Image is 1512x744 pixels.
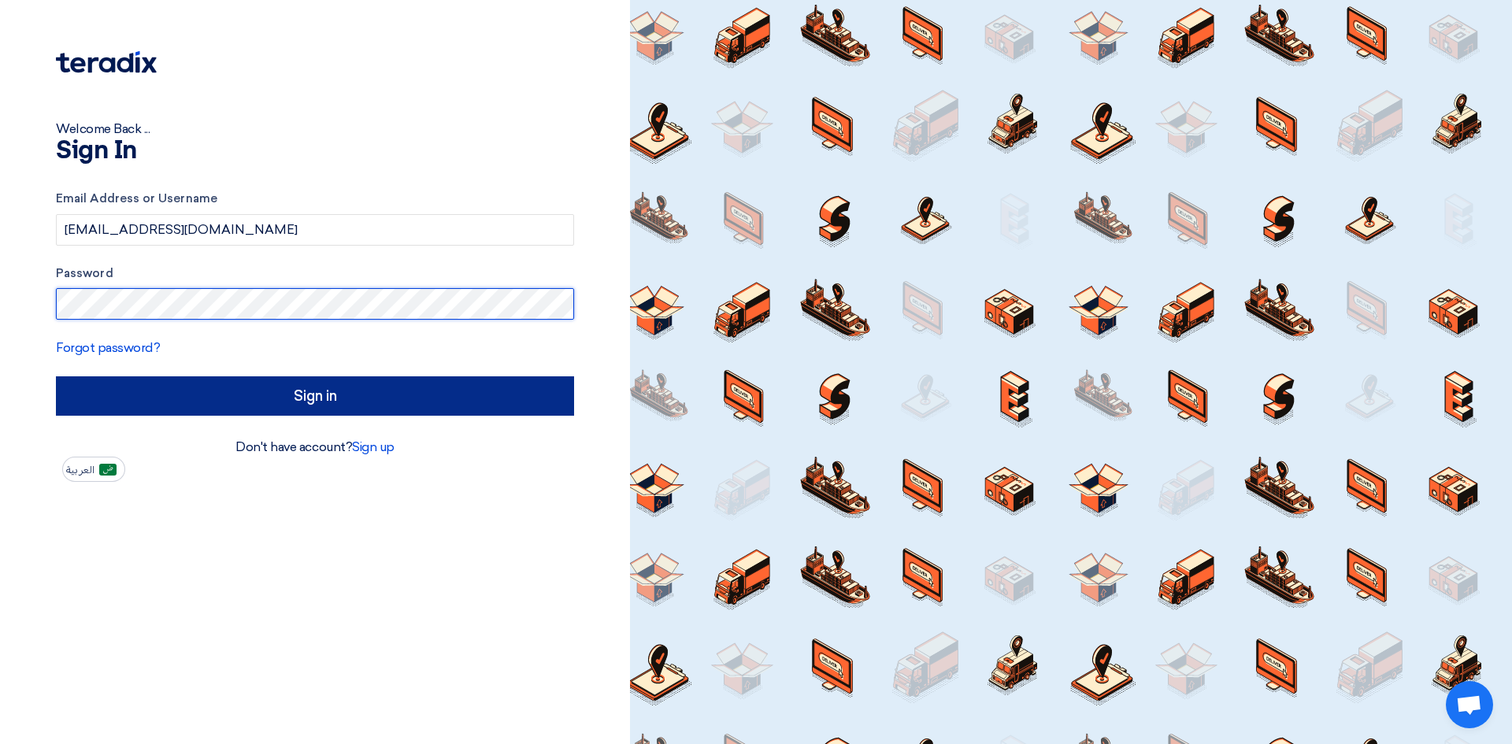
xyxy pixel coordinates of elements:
[56,120,574,139] div: Welcome Back ...
[62,457,125,482] button: العربية
[56,51,157,73] img: Teradix logo
[56,139,574,164] h1: Sign In
[66,465,94,476] span: العربية
[56,376,574,416] input: Sign in
[1446,681,1493,728] div: Open chat
[352,439,395,454] a: Sign up
[56,214,574,246] input: Enter your business email or username
[56,340,160,355] a: Forgot password?
[56,265,574,283] label: Password
[56,190,574,208] label: Email Address or Username
[56,438,574,457] div: Don't have account?
[99,464,117,476] img: ar-AR.png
